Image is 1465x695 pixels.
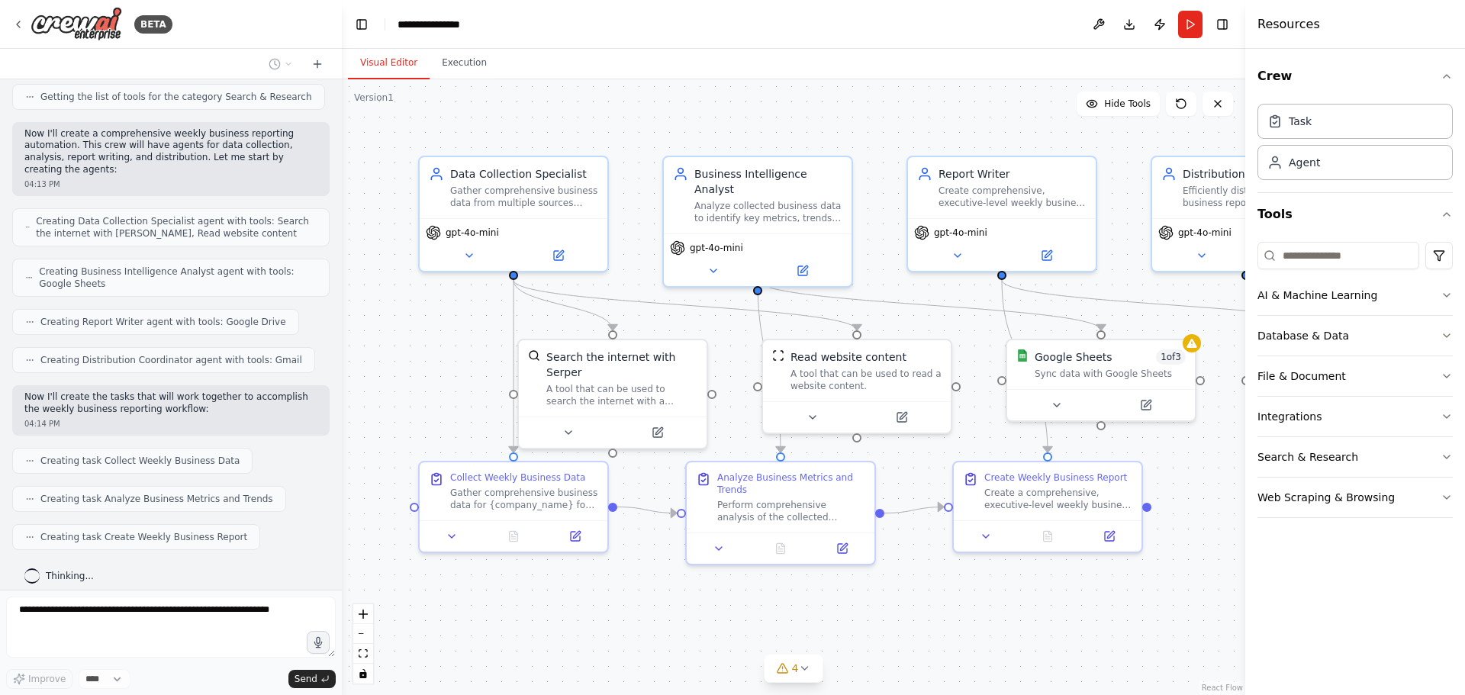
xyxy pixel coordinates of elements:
span: Improve [28,673,66,685]
div: Google SheetsGoogle Sheets1of3Sync data with Google Sheets [1006,339,1196,422]
div: A tool that can be used to search the internet with a search_query. Supports different search typ... [546,383,697,407]
span: Creating task Create Weekly Business Report [40,531,247,543]
span: Send [295,673,317,685]
span: Getting the list of tools for the category Search & Research [40,91,312,103]
div: BETA [134,15,172,34]
span: gpt-4o-mini [934,227,987,239]
button: Send [288,670,336,688]
button: No output available [1016,527,1080,545]
span: Creating task Collect Weekly Business Data [40,455,240,467]
div: Tools [1257,236,1453,530]
div: 04:14 PM [24,418,317,430]
img: Logo [31,7,122,41]
span: Hide Tools [1104,98,1151,110]
div: Read website content [790,349,906,365]
div: A tool that can be used to read a website content. [790,368,942,392]
button: zoom out [353,624,373,644]
button: Visual Editor [348,47,430,79]
div: Create Weekly Business ReportCreate a comprehensive, executive-level weekly business report for {... [952,461,1143,553]
div: Gather comprehensive business data from multiple sources including website analytics, social medi... [450,185,598,209]
p: Now I'll create the tasks that will work together to accomplish the weekly business reporting wor... [24,391,317,415]
button: Open in side panel [1083,527,1135,545]
span: 4 [792,661,799,676]
button: fit view [353,644,373,664]
div: Crew [1257,98,1453,192]
div: Report Writer [939,166,1087,182]
button: File & Document [1257,356,1453,396]
div: SerperDevToolSearch the internet with SerperA tool that can be used to search the internet with a... [517,339,708,449]
div: Agent [1289,155,1320,170]
button: AI & Machine Learning [1257,275,1453,315]
img: Google Sheets [1016,349,1029,362]
div: Data Collection Specialist [450,166,598,182]
button: Tools [1257,193,1453,236]
button: 4 [765,655,823,683]
button: Open in side panel [515,246,601,265]
button: Search & Research [1257,437,1453,477]
div: 04:13 PM [24,179,317,190]
button: No output available [481,527,546,545]
div: Report WriterCreate comprehensive, executive-level weekly business reports for {company_name} tha... [906,156,1097,272]
div: Analyze Business Metrics and Trends [717,471,865,496]
div: Google Sheets [1035,349,1112,365]
button: Hide right sidebar [1212,14,1233,35]
button: Switch to previous chat [262,55,299,73]
button: Click to speak your automation idea [307,631,330,654]
img: ScrapeWebsiteTool [772,349,784,362]
div: Data Collection SpecialistGather comprehensive business data from multiple sources including webs... [418,156,609,272]
div: Efficiently distribute weekly business reports to all relevant stakeholders through appropriate c... [1183,185,1331,209]
h4: Resources [1257,15,1320,34]
button: Database & Data [1257,316,1453,356]
span: Creating Business Intelligence Analyst agent with tools: Google Sheets [39,265,317,290]
a: React Flow attribution [1202,684,1243,692]
span: Creating Distribution Coordinator agent with tools: Gmail [40,354,302,366]
button: Open in side panel [858,408,945,426]
button: Hide Tools [1077,92,1160,116]
g: Edge from 4f3cbd1f-6fd6-460c-96b4-a2d5752039c0 to 08ae75a6-6cb7-44f5-9046-7d1afea2e7eb [750,280,1109,330]
nav: breadcrumb [398,17,474,32]
span: gpt-4o-mini [690,242,743,254]
div: Create comprehensive, executive-level weekly business reports for {company_name} that clearly com... [939,185,1087,209]
button: Execution [430,47,499,79]
div: Collect Weekly Business Data [450,471,585,484]
img: SerperDevTool [528,349,540,362]
span: Number of enabled actions [1156,349,1186,365]
g: Edge from fd451e89-a24f-4cdf-8998-8fc36ae666ca to c86ece80-6f8e-43d1-9f86-0f1a99630053 [617,500,677,521]
span: gpt-4o-mini [446,227,499,239]
div: Task [1289,114,1312,129]
g: Edge from 4f3cbd1f-6fd6-460c-96b4-a2d5752039c0 to c86ece80-6f8e-43d1-9f86-0f1a99630053 [750,280,788,452]
div: Business Intelligence AnalystAnalyze collected business data to identify key metrics, trends, and... [662,156,853,288]
p: Now I'll create a comprehensive weekly business reporting automation. This crew will have agents ... [24,128,317,175]
div: Business Intelligence Analyst [694,166,842,197]
button: Crew [1257,55,1453,98]
g: Edge from de0dc5fb-c935-4ec4-ab9b-af69078dc062 to d72a77c7-34e4-4b8f-a006-038a22a24bf7 [994,280,1353,330]
div: Perform comprehensive analysis of the collected business data to identify key insights, trends, a... [717,499,865,523]
div: ScrapeWebsiteToolRead website contentA tool that can be used to read a website content. [761,339,952,434]
span: gpt-4o-mini [1178,227,1232,239]
button: zoom in [353,604,373,624]
button: Integrations [1257,397,1453,436]
button: Hide left sidebar [351,14,372,35]
span: Creating Data Collection Specialist agent with tools: Search the internet with [PERSON_NAME], Rea... [36,215,317,240]
button: Open in side panel [549,527,601,545]
div: Sync data with Google Sheets [1035,368,1186,380]
button: Start a new chat [305,55,330,73]
div: React Flow controls [353,604,373,684]
g: Edge from c86ece80-6f8e-43d1-9f86-0f1a99630053 to 11cbb4f7-2317-41c8-9bc8-8f03642487ed [884,500,944,521]
g: Edge from 1861da13-eefb-47c3-8eb0-c29b435d2bd6 to 463a451f-2174-4e69-9727-80a808d5e160 [506,280,620,330]
span: Creating task Analyze Business Metrics and Trends [40,493,273,505]
div: Search the internet with Serper [546,349,697,380]
span: Thinking... [46,570,94,582]
button: toggle interactivity [353,664,373,684]
button: Open in side panel [614,423,700,442]
div: Version 1 [354,92,394,104]
span: Creating Report Writer agent with tools: Google Drive [40,316,286,328]
g: Edge from 1861da13-eefb-47c3-8eb0-c29b435d2bd6 to 3bb9ad41-735d-45ba-a0d0-d176a98c01c3 [506,280,865,330]
button: Improve [6,669,72,689]
g: Edge from 1861da13-eefb-47c3-8eb0-c29b435d2bd6 to fd451e89-a24f-4cdf-8998-8fc36ae666ca [506,280,521,452]
button: Open in side panel [1003,246,1090,265]
button: No output available [749,539,813,558]
g: Edge from de0dc5fb-c935-4ec4-ab9b-af69078dc062 to 11cbb4f7-2317-41c8-9bc8-8f03642487ed [994,280,1055,452]
div: Gather comprehensive business data for {company_name} for the weekly reporting period. This inclu... [450,487,598,511]
div: Distribution Coordinator [1183,166,1331,182]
